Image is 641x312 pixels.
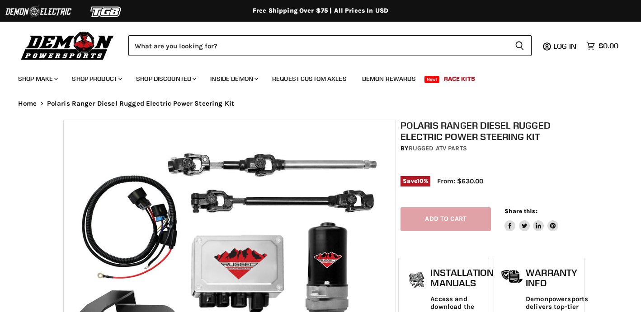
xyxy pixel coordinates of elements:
[72,3,140,20] img: TGB Logo 2
[128,35,532,56] form: Product
[424,76,440,83] span: New!
[5,3,72,20] img: Demon Electric Logo 2
[549,42,582,50] a: Log in
[18,100,37,107] a: Home
[526,267,588,289] h1: Warranty Info
[599,42,618,50] span: $0.00
[417,177,424,184] span: 10
[582,39,623,52] a: $0.00
[355,70,423,88] a: Demon Rewards
[437,177,483,185] span: From: $630.00
[128,35,508,56] input: Search
[265,70,353,88] a: Request Custom Axles
[203,70,264,88] a: Inside Demon
[401,120,582,142] h1: Polaris Ranger Diesel Rugged Electric Power Steering Kit
[508,35,532,56] button: Search
[11,66,616,88] ul: Main menu
[401,144,582,154] div: by
[437,70,482,88] a: Race Kits
[430,267,493,289] h1: Installation Manuals
[65,70,127,88] a: Shop Product
[553,42,576,51] span: Log in
[11,70,63,88] a: Shop Make
[504,208,537,214] span: Share this:
[504,207,558,231] aside: Share this:
[129,70,202,88] a: Shop Discounted
[18,29,117,61] img: Demon Powersports
[501,270,523,284] img: warranty-icon.png
[405,270,428,292] img: install_manual-icon.png
[47,100,234,107] span: Polaris Ranger Diesel Rugged Electric Power Steering Kit
[401,176,430,186] span: Save %
[409,144,467,152] a: Rugged ATV Parts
